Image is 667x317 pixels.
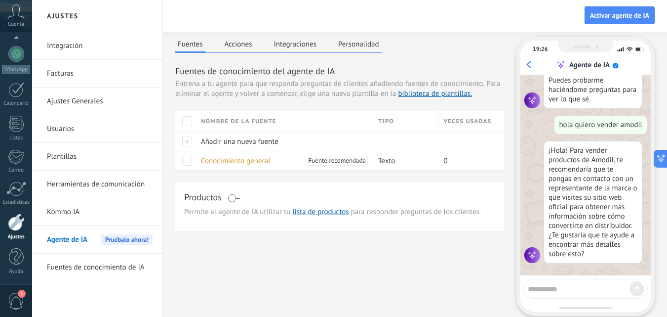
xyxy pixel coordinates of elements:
[47,115,153,143] a: Usuarios
[438,111,504,132] div: Veces usadas
[47,198,153,226] a: Kommo IA
[373,111,438,132] div: Tipo
[47,60,153,88] a: Facturas
[398,89,472,98] a: biblioteca de plantillas.
[175,65,504,77] h3: Fuentes de conocimiento del agente de IA
[32,32,162,60] li: Integración
[2,100,31,107] div: Calendario
[175,37,205,53] button: Fuentes
[585,6,655,24] button: Activar agente de IA
[201,156,271,166] span: Conocimiento general
[590,12,649,19] span: Activar agente de IA
[175,79,500,98] span: Para eliminar el agente y volver a comenzar, elige una nueva plantilla en la
[222,37,255,51] button: Acciones
[47,226,87,254] span: Agente de IA
[32,143,162,171] li: Plantillas
[47,171,153,198] a: Herramientas de comunicación
[8,21,24,28] span: Cuenta
[524,247,540,263] img: agent icon
[378,156,395,166] span: Texto
[2,135,31,141] div: Listas
[32,171,162,198] li: Herramientas de comunicación
[2,65,30,74] div: WhatsApp
[544,62,642,108] div: ¡Soy tu agente de IA! Puedes probarme haciéndome preguntas para ver lo que sé.
[373,151,434,170] div: Texto
[2,199,31,206] div: Estadísticas
[47,32,153,60] a: Integración
[32,226,162,254] li: Agente de IA
[533,45,548,53] div: 19:26
[443,156,447,166] span: 0
[569,60,610,70] div: Agente de IA
[32,60,162,88] li: Facturas
[47,254,153,281] a: Fuentes de conocimiento de IA
[196,111,373,132] div: Nombre de la fuente
[2,269,31,275] div: Ayuda
[524,92,540,108] img: agent icon
[309,156,366,166] span: Fuente recomendada
[32,88,162,115] li: Ajustes Generales
[438,151,497,170] div: 0
[175,79,484,89] span: Entrena a tu agente para que responda preguntas de clientes añadiendo fuentes de conocimiento.
[201,137,278,146] span: Añadir una nueva fuente
[47,226,153,254] a: Agente de IAPruébalo ahora!
[32,198,162,226] li: Kommo IA
[32,254,162,281] li: Fuentes de conocimiento de IA
[2,234,31,240] div: Ajustes
[336,37,382,51] button: Personalidad
[47,143,153,171] a: Plantillas
[554,116,647,134] div: hola quiero vender amodil
[184,207,495,217] span: Permite al agente de IA utilizar tu para responder preguntas de los clientes.
[272,37,319,51] button: Integraciones
[184,191,222,203] h3: Productos
[18,290,26,298] span: 3
[47,88,153,115] a: Ajustes Generales
[292,207,349,217] a: lista de productos
[101,234,153,245] span: Pruébalo ahora!
[544,141,642,263] div: ¡Hola! Para vender productos de Amodil, te recomendaría que te pongas en contacto con un represen...
[196,151,368,170] div: Conocimiento general
[2,167,31,174] div: Correo
[32,115,162,143] li: Usuarios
